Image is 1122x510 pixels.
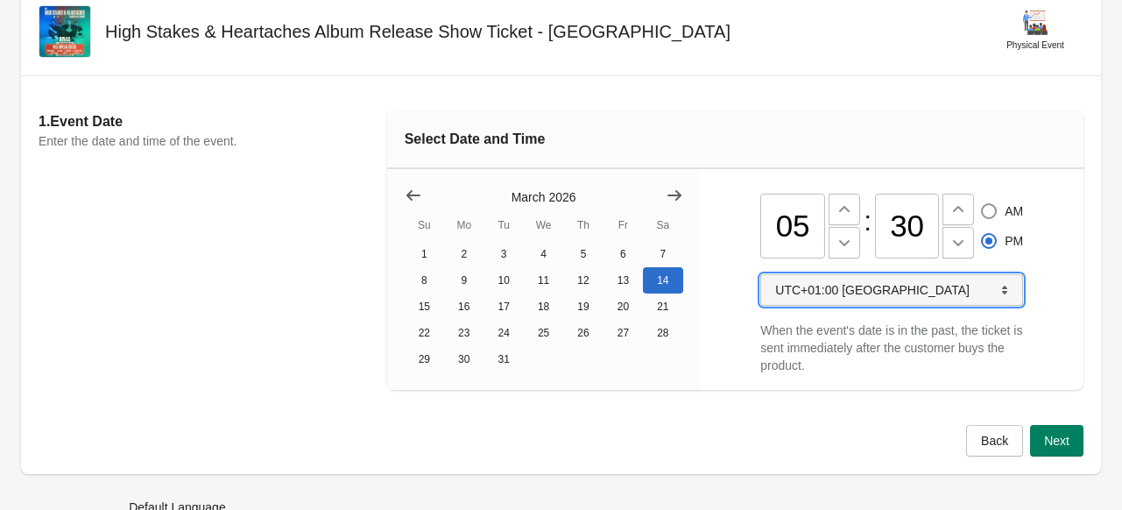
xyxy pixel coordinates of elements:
[387,111,1083,169] div: Select Date and Time
[603,209,643,241] th: Friday
[444,267,483,294] button: Monday March 9 2026
[483,320,523,346] button: Tuesday March 24 2026
[643,267,682,294] button: Saturday March 14 2026
[405,209,444,241] th: Sunday
[603,241,643,267] button: Friday March 6 2026
[775,283,970,297] span: UTC+01:00 [GEOGRAPHIC_DATA]
[444,320,483,346] button: Monday March 23 2026
[643,209,682,241] th: Saturday
[643,320,682,346] button: Saturday March 28 2026
[398,180,429,211] button: Show previous month, February 2026
[563,209,603,241] th: Thursday
[39,134,236,148] span: Enter the date and time of the event.
[966,425,1023,457] button: Back
[563,241,603,267] button: Thursday March 5 2026
[1005,202,1023,220] span: AM
[603,267,643,294] button: Friday March 13 2026
[405,241,444,267] button: Sunday March 1 2026
[524,320,563,346] button: Wednesday March 25 2026
[643,294,682,320] button: Saturday March 21 2026
[760,323,1022,372] span: When the event's date is in the past, the ticket is sent immediately after the customer buys the ...
[864,212,871,230] div: :
[1006,37,1064,54] div: Physical Event
[524,294,563,320] button: Wednesday March 18 2026
[483,241,523,267] button: Tuesday March 3 2026
[483,294,523,320] button: Tuesday March 17 2026
[1021,9,1049,37] img: physical-event-845dc57dcf8a37f45bd70f14adde54f6.png
[563,294,603,320] button: Thursday March 19 2026
[405,294,444,320] button: Sunday March 15 2026
[563,320,603,346] button: Thursday March 26 2026
[483,267,523,294] button: Tuesday March 10 2026
[444,346,483,372] button: Monday March 30 2026
[981,434,1008,448] span: Back
[483,346,523,372] button: Tuesday March 31 2026
[405,267,444,294] button: Sunday March 8 2026
[444,241,483,267] button: Monday March 2 2026
[483,209,523,241] th: Tuesday
[643,241,682,267] button: Saturday March 7 2026
[524,241,563,267] button: Wednesday March 4 2026
[659,180,690,211] button: Show next month, April 2026
[444,294,483,320] button: Monday March 16 2026
[603,320,643,346] button: Friday March 27 2026
[1005,232,1023,250] span: PM
[603,294,643,320] button: Friday March 20 2026
[39,6,90,57] img: Royals_Album_Release_Show_Poster_Southampton_Square.jpg
[563,267,603,294] button: Thursday March 12 2026
[405,320,444,346] button: Sunday March 22 2026
[524,267,563,294] button: Wednesday March 11 2026
[760,274,1023,306] button: UTC+01:00 [GEOGRAPHIC_DATA]
[524,209,563,241] th: Wednesday
[1030,425,1083,457] button: Next
[405,346,444,372] button: Sunday March 29 2026
[39,111,387,132] h2: 1. Event Date
[105,19,730,44] h2: High Stakes & Heartaches Album Release Show Ticket - [GEOGRAPHIC_DATA]
[444,209,483,241] th: Monday
[1044,434,1069,448] span: Next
